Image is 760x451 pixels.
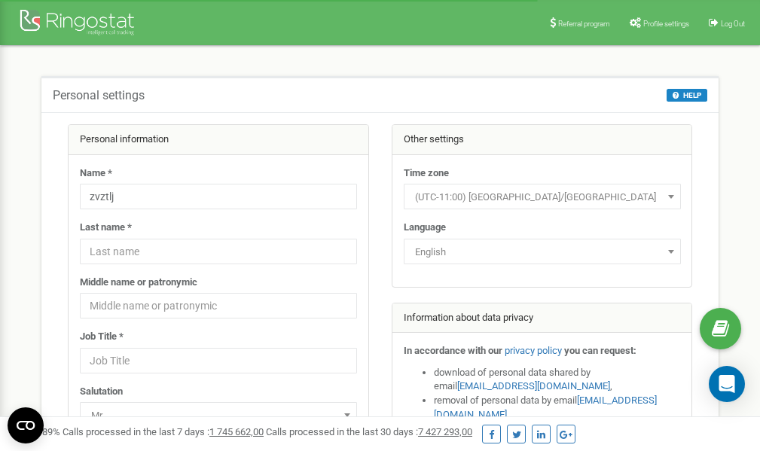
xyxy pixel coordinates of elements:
[392,125,692,155] div: Other settings
[404,221,446,235] label: Language
[434,394,681,422] li: removal of personal data by email ,
[63,426,264,437] span: Calls processed in the last 7 days :
[721,20,745,28] span: Log Out
[85,405,352,426] span: Mr.
[80,221,132,235] label: Last name *
[8,407,44,443] button: Open CMP widget
[80,293,357,318] input: Middle name or patronymic
[418,426,472,437] u: 7 427 293,00
[392,303,692,334] div: Information about data privacy
[709,366,745,402] div: Open Intercom Messenger
[404,345,502,356] strong: In accordance with our
[434,366,681,394] li: download of personal data shared by email ,
[404,184,681,209] span: (UTC-11:00) Pacific/Midway
[564,345,636,356] strong: you can request:
[209,426,264,437] u: 1 745 662,00
[457,380,610,392] a: [EMAIL_ADDRESS][DOMAIN_NAME]
[80,184,357,209] input: Name
[80,330,124,344] label: Job Title *
[69,125,368,155] div: Personal information
[558,20,610,28] span: Referral program
[80,402,357,428] span: Mr.
[409,187,676,208] span: (UTC-11:00) Pacific/Midway
[409,242,676,263] span: English
[80,166,112,181] label: Name *
[80,239,357,264] input: Last name
[643,20,689,28] span: Profile settings
[80,276,197,290] label: Middle name or patronymic
[505,345,562,356] a: privacy policy
[80,385,123,399] label: Salutation
[404,166,449,181] label: Time zone
[667,89,707,102] button: HELP
[404,239,681,264] span: English
[266,426,472,437] span: Calls processed in the last 30 days :
[80,348,357,373] input: Job Title
[53,89,145,102] h5: Personal settings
